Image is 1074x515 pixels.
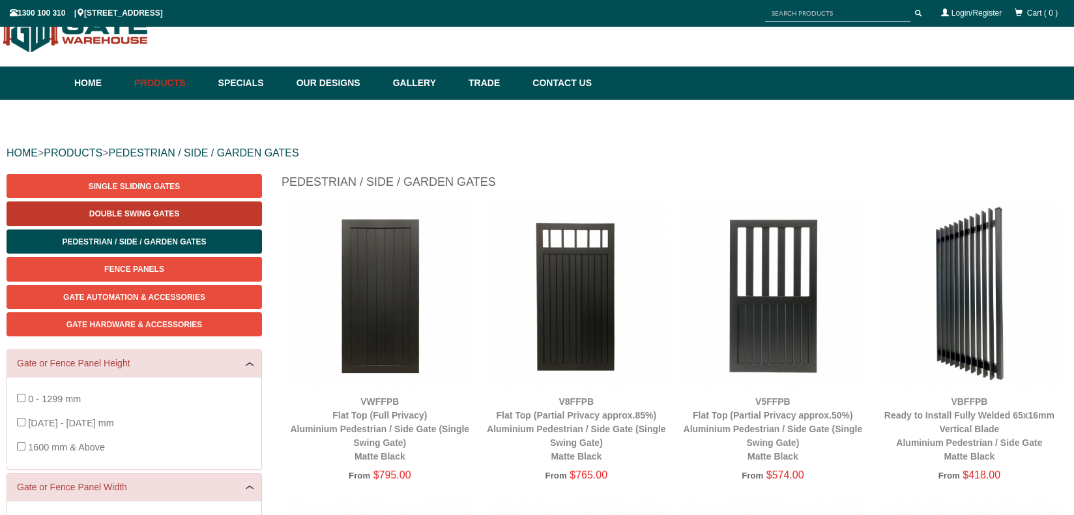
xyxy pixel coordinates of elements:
span: $574.00 [766,469,804,480]
span: $795.00 [373,469,411,480]
a: Fence Panels [7,257,262,281]
a: Our Designs [290,66,386,100]
a: Single Sliding Gates [7,174,262,198]
a: Gallery [386,66,462,100]
a: VWFFPBFlat Top (Full Privacy)Aluminium Pedestrian / Side Gate (Single Swing Gate)Matte Black [290,396,469,462]
a: PRODUCTS [44,147,102,158]
span: From [742,471,763,480]
a: Trade [462,66,526,100]
a: Gate or Fence Panel Width [17,480,252,494]
a: Specials [212,66,290,100]
a: Gate Automation & Accessories [7,285,262,309]
iframe: LiveChat chat widget [813,166,1074,469]
a: Login/Register [951,8,1002,18]
span: Gate Hardware & Accessories [66,320,203,329]
span: Single Sliding Gates [89,182,180,191]
span: From [938,471,960,480]
a: Contact Us [526,66,592,100]
span: Gate Automation & Accessories [63,293,205,302]
span: 0 - 1299 mm [28,394,81,404]
a: V5FFPBFlat Top (Partial Privacy approx.50%)Aluminium Pedestrian / Side Gate (Single Swing Gate)Ma... [683,396,862,462]
a: PEDESTRIAN / SIDE / GARDEN GATES [108,147,298,158]
span: From [545,471,567,480]
div: > > [7,132,1067,174]
span: $418.00 [963,469,1000,480]
img: V5FFPB - Flat Top (Partial Privacy approx.50%) - Aluminium Pedestrian / Side Gate (Single Swing G... [681,203,865,387]
input: SEARCH PRODUCTS [765,5,910,22]
span: Double Swing Gates [89,209,179,218]
span: Cart ( 0 ) [1027,8,1058,18]
span: From [349,471,370,480]
img: VWFFPB - Flat Top (Full Privacy) - Aluminium Pedestrian / Side Gate (Single Swing Gate) - Matte B... [288,203,472,387]
img: V8FFPB - Flat Top (Partial Privacy approx.85%) - Aluminium Pedestrian / Side Gate (Single Swing G... [485,203,669,387]
span: 1600 mm & Above [28,442,105,452]
span: Fence Panels [104,265,164,274]
a: Gate Hardware & Accessories [7,312,262,336]
a: Home [74,66,128,100]
a: Double Swing Gates [7,201,262,226]
h1: Pedestrian / Side / Garden Gates [282,174,1067,197]
span: Pedestrian / Side / Garden Gates [62,237,206,246]
a: V8FFPBFlat Top (Partial Privacy approx.85%)Aluminium Pedestrian / Side Gate (Single Swing Gate)Ma... [487,396,666,462]
span: $765.00 [570,469,607,480]
a: HOME [7,147,38,158]
span: 1300 100 310 | [STREET_ADDRESS] [10,8,163,18]
span: [DATE] - [DATE] mm [28,418,113,428]
a: Gate or Fence Panel Height [17,357,252,370]
a: Pedestrian / Side / Garden Gates [7,229,262,254]
a: Products [128,66,212,100]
